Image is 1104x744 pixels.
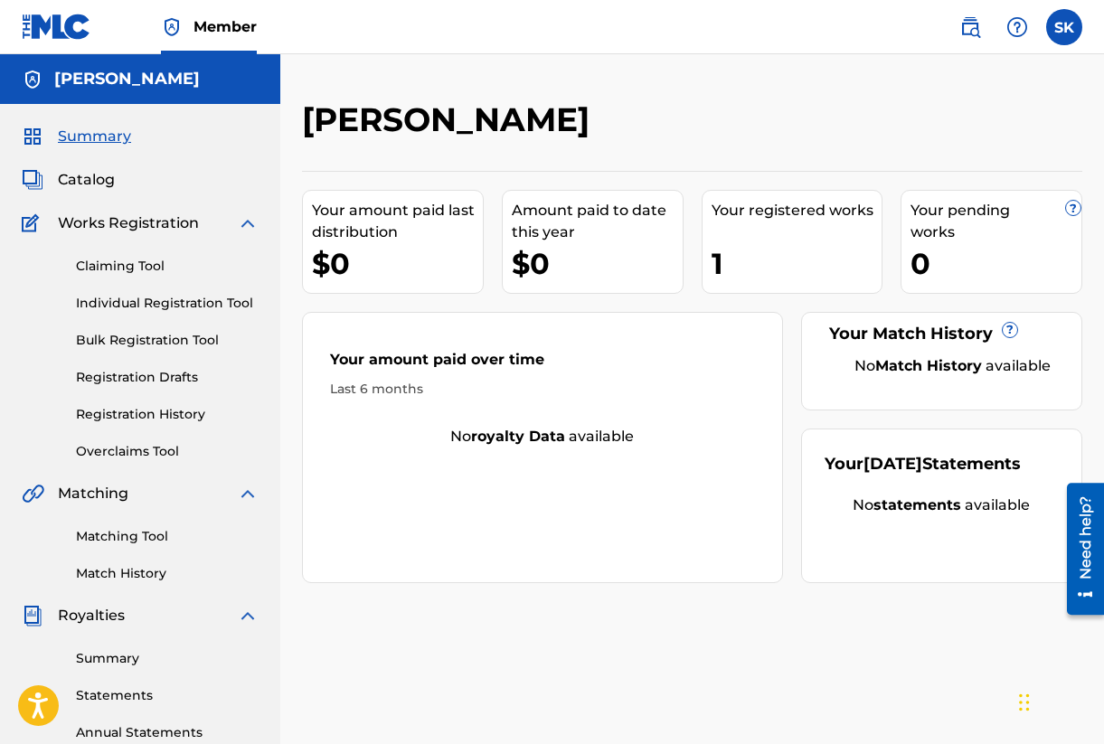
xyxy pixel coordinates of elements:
span: Summary [58,126,131,147]
img: Works Registration [22,212,45,234]
div: Last 6 months [330,380,755,399]
div: No available [825,494,1059,516]
a: Summary [76,649,259,668]
div: 1 [712,243,882,284]
span: [DATE] [863,454,922,474]
img: Catalog [22,169,43,191]
strong: Match History [875,357,982,374]
img: Royalties [22,605,43,626]
img: expand [237,212,259,234]
a: Individual Registration Tool [76,294,259,313]
img: help [1006,16,1028,38]
h5: Steve Kellerman [54,69,200,89]
div: Your Statements [825,452,1021,476]
h2: [PERSON_NAME] [302,99,599,140]
div: Your amount paid last distribution [312,200,483,243]
strong: royalty data [471,428,565,445]
div: Amount paid to date this year [512,200,683,243]
a: Statements [76,686,259,705]
div: No available [847,355,1059,377]
img: Top Rightsholder [161,16,183,38]
a: Public Search [952,9,988,45]
span: Royalties [58,605,125,626]
img: Summary [22,126,43,147]
span: ? [1003,323,1017,337]
div: Your pending works [911,200,1081,243]
span: Member [193,16,257,37]
a: Registration Drafts [76,368,259,387]
a: Match History [76,564,259,583]
div: $0 [312,243,483,284]
a: Registration History [76,405,259,424]
div: 0 [911,243,1081,284]
div: Your registered works [712,200,882,221]
div: Your Match History [825,322,1059,346]
a: Claiming Tool [76,257,259,276]
div: No available [303,426,782,447]
a: Matching Tool [76,527,259,546]
div: $0 [512,243,683,284]
div: Drag [1019,675,1030,730]
img: search [959,16,981,38]
iframe: Resource Center [1053,475,1104,625]
span: Catalog [58,169,115,191]
a: Bulk Registration Tool [76,331,259,350]
a: SummarySummary [22,126,131,147]
div: Your amount paid over time [330,349,755,380]
img: expand [237,605,259,626]
span: Matching [58,483,128,504]
a: CatalogCatalog [22,169,115,191]
strong: statements [873,496,961,513]
div: Help [999,9,1035,45]
a: Annual Statements [76,723,259,742]
div: User Menu [1046,9,1082,45]
a: Overclaims Tool [76,442,259,461]
iframe: Chat Widget [1014,657,1104,744]
span: ? [1066,201,1080,215]
span: Works Registration [58,212,199,234]
img: expand [237,483,259,504]
img: Matching [22,483,44,504]
img: MLC Logo [22,14,91,40]
img: Accounts [22,69,43,90]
